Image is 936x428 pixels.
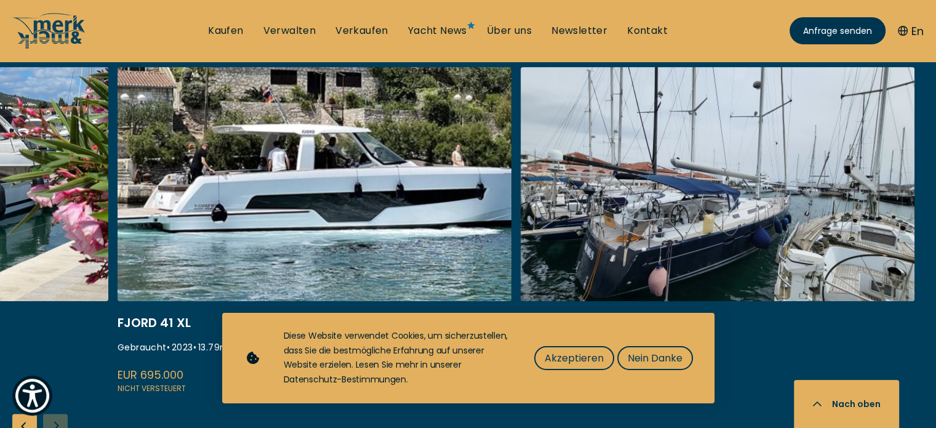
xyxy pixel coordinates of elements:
a: Newsletter [551,24,607,38]
a: Verkaufen [335,24,388,38]
a: Yacht News [408,24,467,38]
button: En [898,23,924,39]
a: Kontakt [627,24,668,38]
button: Show Accessibility Preferences [12,376,52,416]
button: Akzeptieren [534,346,614,370]
span: Anfrage senden [803,25,872,38]
button: Nein Danke [617,346,693,370]
span: Akzeptieren [545,350,604,366]
button: Nach oben [794,380,899,428]
a: Anfrage senden [790,17,886,44]
a: Kaufen [208,24,243,38]
a: Datenschutz-Bestimmungen [284,373,406,386]
div: Diese Website verwendet Cookies, um sicherzustellen, dass Sie die bestmögliche Erfahrung auf unse... [284,329,510,387]
span: Nein Danke [628,350,682,366]
a: Verwalten [263,24,316,38]
a: Über uns [487,24,532,38]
